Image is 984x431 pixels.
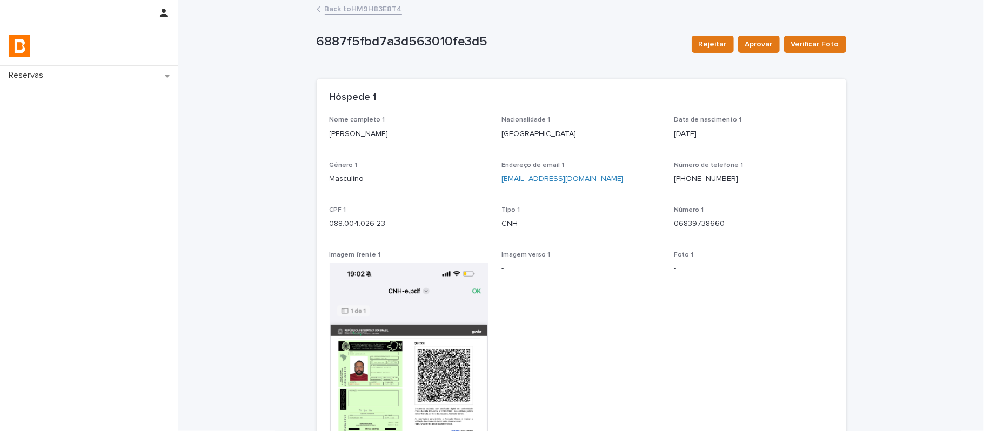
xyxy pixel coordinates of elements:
[330,129,489,140] p: [PERSON_NAME]
[692,36,734,53] button: Rejeitar
[330,117,385,123] span: Nome completo 1
[791,39,839,50] span: Verificar Foto
[330,92,377,104] h2: Hóspede 1
[501,218,661,230] p: CNH
[745,39,773,50] span: Aprovar
[501,263,661,274] p: -
[738,36,780,53] button: Aprovar
[501,252,550,258] span: Imagem verso 1
[674,263,833,274] p: -
[330,252,381,258] span: Imagem frente 1
[674,207,704,213] span: Número 1
[330,218,489,230] p: 088.004.026-23
[4,70,52,80] p: Reservas
[501,175,624,183] a: [EMAIL_ADDRESS][DOMAIN_NAME]
[674,162,743,169] span: Número de telefone 1
[317,34,683,50] p: 6887f5fbd7a3d563010fe3d5
[325,2,402,15] a: Back toHM9H83E8T4
[784,36,846,53] button: Verificar Foto
[501,129,661,140] p: [GEOGRAPHIC_DATA]
[674,129,833,140] p: [DATE]
[674,252,693,258] span: Foto 1
[330,162,358,169] span: Gênero 1
[9,35,30,57] img: zVaNuJHRTjyIjT5M9Xd5
[674,117,741,123] span: Data de nascimento 1
[501,207,520,213] span: Tipo 1
[330,173,489,185] p: Masculino
[501,162,564,169] span: Endereço de email 1
[699,39,727,50] span: Rejeitar
[674,218,833,230] p: 06839738660
[330,207,346,213] span: CPF 1
[501,117,550,123] span: Nacionalidade 1
[674,175,738,183] a: [PHONE_NUMBER]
